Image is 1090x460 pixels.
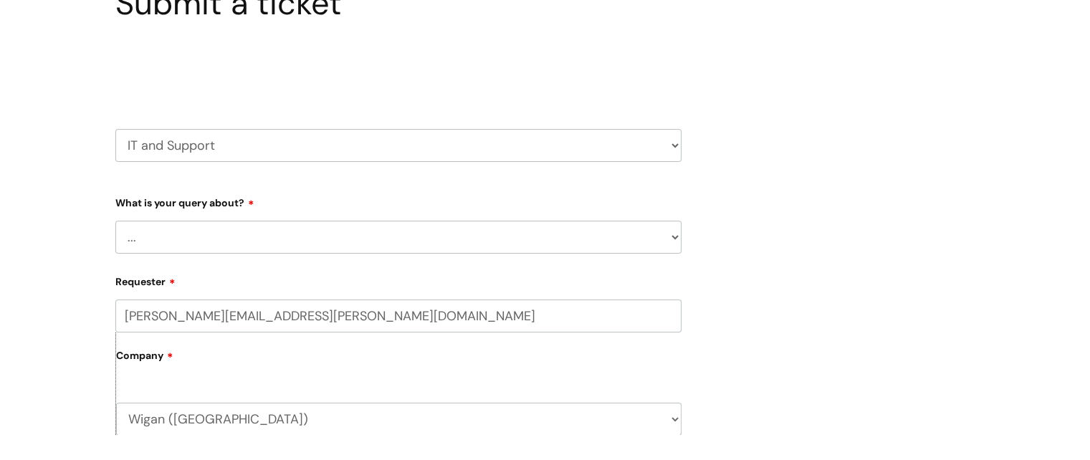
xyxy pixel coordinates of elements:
label: Company [116,345,682,377]
label: Requester [115,271,682,288]
label: What is your query about? [115,192,682,209]
h2: Select issue type [115,56,682,82]
input: Email [115,300,682,332]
